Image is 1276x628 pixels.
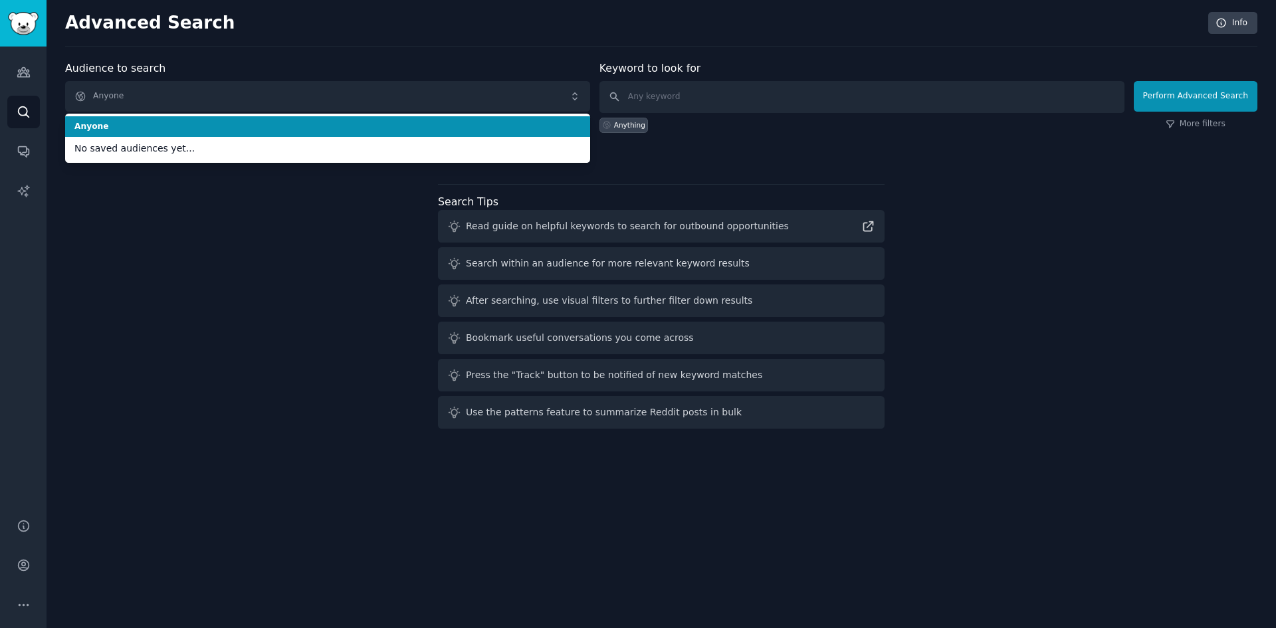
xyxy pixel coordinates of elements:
div: Use the patterns feature to summarize Reddit posts in bulk [466,405,742,419]
div: Bookmark useful conversations you come across [466,331,694,345]
div: After searching, use visual filters to further filter down results [466,294,752,308]
div: Search within an audience for more relevant keyword results [466,257,750,270]
ul: Anyone [65,114,590,163]
input: Any keyword [599,81,1124,113]
div: Press the "Track" button to be notified of new keyword matches [466,368,762,382]
span: Anyone [74,121,581,133]
img: GummySearch logo [8,12,39,35]
div: Read guide on helpful keywords to search for outbound opportunities [466,219,789,233]
span: No saved audiences yet... [74,142,581,156]
label: Search Tips [438,195,498,208]
h2: Advanced Search [65,13,1201,34]
a: Info [1208,12,1257,35]
button: Anyone [65,81,590,112]
label: Keyword to look for [599,62,701,74]
div: Anything [614,120,645,130]
button: Perform Advanced Search [1134,81,1257,112]
label: Audience to search [65,62,165,74]
a: More filters [1166,118,1225,130]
